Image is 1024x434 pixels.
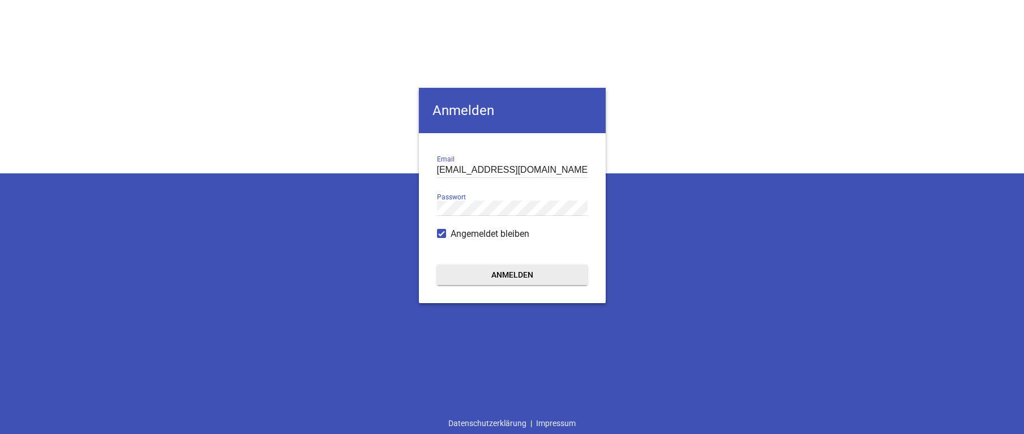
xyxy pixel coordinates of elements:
[532,412,580,434] a: Impressum
[437,265,588,285] button: Anmelden
[419,88,606,133] h4: Anmelden
[444,412,530,434] a: Datenschutzerklärung
[444,412,580,434] div: |
[451,227,529,241] span: Angemeldet bleiben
